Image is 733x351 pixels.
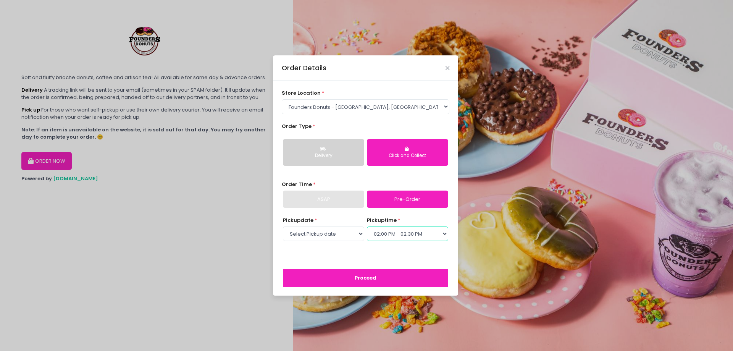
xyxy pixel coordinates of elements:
div: Click and Collect [372,152,443,159]
button: Proceed [283,269,448,287]
div: Order Details [282,63,326,73]
a: Pre-Order [367,191,448,208]
span: Pickup date [283,217,313,224]
button: Click and Collect [367,139,448,166]
button: Delivery [283,139,364,166]
span: Order Time [282,181,312,188]
button: Close [446,66,449,70]
span: Order Type [282,123,312,130]
span: store location [282,89,321,97]
div: Delivery [288,152,359,159]
span: pickup time [367,217,397,224]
